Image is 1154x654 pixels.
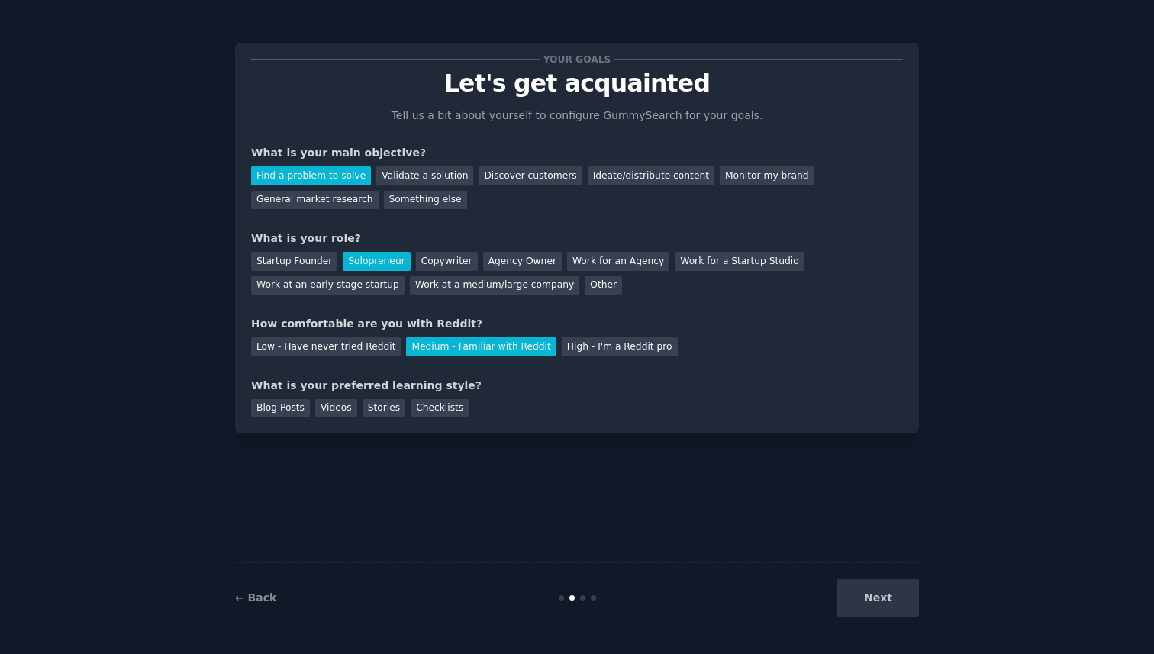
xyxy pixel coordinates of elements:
[315,399,357,418] div: Videos
[251,276,405,295] div: Work at an early stage startup
[562,337,678,356] div: High - I'm a Reddit pro
[251,399,310,418] div: Blog Posts
[251,252,337,271] div: Startup Founder
[585,276,622,295] div: Other
[251,378,903,394] div: What is your preferred learning style?
[416,252,478,271] div: Copywriter
[720,166,814,185] div: Monitor my brand
[251,230,903,246] div: What is your role?
[588,166,714,185] div: Ideate/distribute content
[411,399,469,418] div: Checklists
[251,337,401,356] div: Low - Have never tried Reddit
[540,51,614,67] span: Your goals
[363,399,405,418] div: Stories
[376,166,473,185] div: Validate a solution
[567,252,669,271] div: Work for an Agency
[385,108,769,124] p: Tell us a bit about yourself to configure GummySearch for your goals.
[343,252,410,271] div: Solopreneur
[406,337,556,356] div: Medium - Familiar with Reddit
[251,166,371,185] div: Find a problem to solve
[479,166,582,185] div: Discover customers
[410,276,579,295] div: Work at a medium/large company
[251,191,379,210] div: General market research
[235,591,276,604] a: ← Back
[251,145,903,161] div: What is your main objective?
[251,70,903,97] p: Let's get acquainted
[483,252,562,271] div: Agency Owner
[675,252,804,271] div: Work for a Startup Studio
[384,191,467,210] div: Something else
[251,316,903,332] div: How comfortable are you with Reddit?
